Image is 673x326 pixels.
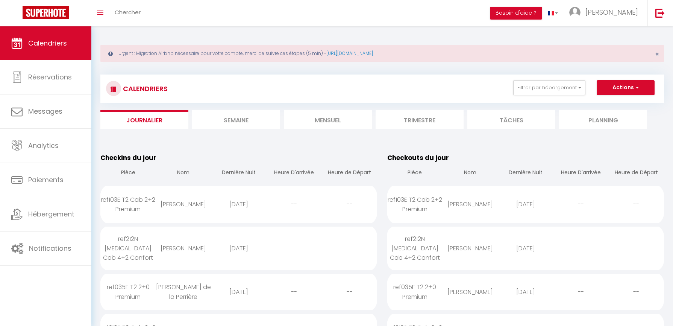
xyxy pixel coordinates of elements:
div: ref212N [MEDICAL_DATA] Cab 4+2 Confort [100,227,156,270]
div: [PERSON_NAME] de la Perrière [156,275,211,309]
div: [PERSON_NAME] [443,280,498,304]
li: Trimestre [376,110,464,129]
div: -- [267,280,322,304]
th: Nom [443,163,498,184]
th: Nom [156,163,211,184]
span: Checkouts du jour [387,153,449,162]
span: Calendriers [28,38,67,48]
div: ref035E T2 2+0 Premium [100,275,156,309]
div: ref103E T2 Cab 2+2 Premium [100,187,156,221]
button: Filtrer par hébergement [513,80,585,95]
h3: CALENDRIERS [121,80,168,97]
th: Pièce [100,163,156,184]
th: Heure D'arrivée [267,163,322,184]
li: Semaine [192,110,280,129]
th: Dernière Nuit [498,163,553,184]
span: Hébergement [28,209,74,219]
span: Analytics [28,141,59,150]
li: Mensuel [284,110,372,129]
div: -- [322,236,377,260]
button: Close [655,51,659,58]
div: [PERSON_NAME] [443,236,498,260]
button: Besoin d'aide ? [490,7,542,20]
a: [URL][DOMAIN_NAME] [326,50,373,56]
span: Messages [28,107,62,116]
div: ref035E T2 2+0 Premium [387,275,443,309]
div: [PERSON_NAME] [156,192,211,216]
div: [PERSON_NAME] [443,192,498,216]
div: -- [267,192,322,216]
div: -- [553,236,608,260]
span: × [655,49,659,59]
div: -- [609,280,664,304]
div: [DATE] [211,236,267,260]
div: -- [553,280,608,304]
div: ref212N [MEDICAL_DATA] Cab 4+2 Confort [387,227,443,270]
img: logout [655,8,665,18]
th: Heure D'arrivée [553,163,608,184]
div: -- [609,236,664,260]
div: [DATE] [211,192,267,216]
iframe: LiveChat chat widget [641,294,673,326]
th: Heure de Départ [609,163,664,184]
button: Actions [597,80,655,95]
div: [PERSON_NAME] [156,236,211,260]
span: [PERSON_NAME] [585,8,638,17]
span: Checkins du jour [100,153,156,162]
div: -- [267,236,322,260]
span: Réservations [28,72,72,82]
li: Planning [559,110,647,129]
div: -- [553,192,608,216]
div: Urgent : Migration Airbnb nécessaire pour votre compte, merci de suivre ces étapes (5 min) - [100,45,664,62]
div: -- [609,192,664,216]
th: Dernière Nuit [211,163,267,184]
div: [DATE] [211,280,267,304]
img: ... [569,7,581,18]
div: [DATE] [498,192,553,216]
li: Journalier [100,110,188,129]
span: Chercher [115,8,141,16]
div: ref103E T2 Cab 2+2 Premium [387,187,443,221]
div: [DATE] [498,236,553,260]
div: -- [322,192,377,216]
img: Super Booking [23,6,69,19]
span: Paiements [28,175,64,184]
div: [DATE] [498,280,553,304]
span: Notifications [29,244,71,253]
li: Tâches [467,110,555,129]
div: -- [322,280,377,304]
th: Pièce [387,163,443,184]
th: Heure de Départ [322,163,377,184]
